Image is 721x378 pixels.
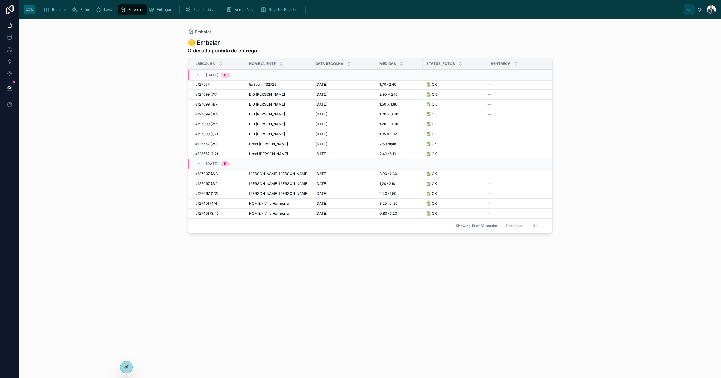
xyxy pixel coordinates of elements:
[426,82,484,87] a: ✅ OK
[315,132,327,137] span: [DATE]
[487,201,548,206] a: --
[315,171,372,176] a: [DATE]
[206,161,218,166] span: [DATE]
[195,92,218,97] span: #127699 (7/7)
[249,92,308,97] a: BIG [PERSON_NAME]
[426,132,437,137] span: ✅ OK
[249,122,308,127] a: BIG [PERSON_NAME]
[315,152,327,156] span: [DATE]
[426,201,437,206] span: ✅ OK
[379,82,419,87] a: 1,70×2,40
[487,112,491,117] span: --
[426,82,437,87] span: ✅ OK
[249,82,308,87] a: 5àSec - #32726
[379,142,396,146] span: 2,60 diam
[379,61,396,66] span: Medidas
[188,38,257,47] h1: 🟡 Embalar
[315,112,372,117] a: [DATE]
[315,132,372,137] a: [DATE]
[315,142,327,146] span: [DATE]
[315,211,372,216] a: [DATE]
[426,112,437,117] span: ✅ OK
[379,171,397,176] span: 3,00×2 30
[249,112,285,117] span: BIG [PERSON_NAME]
[206,73,218,78] span: [DATE]
[315,82,372,87] a: [DATE]
[426,142,437,146] span: ✅ OK
[315,181,372,186] a: [DATE]
[269,7,297,12] span: Registos Errados
[195,142,218,146] span: #126557 (2/2)
[188,47,257,54] span: Ordenado por
[379,152,419,156] a: 2,40×5,10
[195,191,218,196] span: #127097 (1/2)
[195,102,219,107] span: #127699 (4/7)
[195,82,242,87] a: #127957
[487,171,491,176] span: --
[315,191,372,196] a: [DATE]
[195,92,242,97] a: #127699 (7/7)
[249,142,288,146] span: Hotel [PERSON_NAME]
[426,102,484,107] a: ✅ OK
[195,171,219,176] span: #127097 (3/3)
[315,102,327,107] span: [DATE]
[249,112,308,117] a: BIG [PERSON_NAME]
[249,82,276,87] span: 5àSec - #32726
[315,181,327,186] span: [DATE]
[195,191,242,196] a: #127097 (1/2)
[195,201,218,206] span: #127491 (4/4)
[487,191,491,196] span: --
[249,181,308,186] span: [PERSON_NAME] [PERSON_NAME]
[249,132,285,137] span: BIG [PERSON_NAME]
[426,92,484,97] a: ✅ OK
[195,112,242,117] a: #127699 (3/7)
[426,61,455,66] span: Status_Fotos
[188,29,211,35] a: Embalar
[249,102,308,107] a: BIG [PERSON_NAME]
[315,92,372,97] a: [DATE]
[315,82,327,87] span: [DATE]
[195,82,210,87] span: #127957
[157,7,172,12] span: Entregar
[487,142,548,146] a: --
[224,73,227,78] div: 8
[118,4,147,15] a: Embalar
[224,161,226,166] div: 5
[487,82,491,87] span: --
[70,4,94,15] a: Bater
[426,171,484,176] a: ✅ OK
[487,211,491,216] span: --
[80,7,90,12] span: Bater
[249,152,288,156] span: Hotel [PERSON_NAME]
[426,142,484,146] a: ✅ OK
[195,142,242,146] a: #126557 (2/2)
[249,92,285,97] span: BIG [PERSON_NAME]
[195,102,242,107] a: #127699 (4/7)
[487,112,548,117] a: --
[379,122,419,127] a: 1.20 x 0.60
[39,3,684,16] div: scrollable content
[379,211,419,216] a: 0,80×3,20
[195,122,218,127] span: #127699 (2/7)
[426,181,484,186] a: ✅ OK
[456,223,497,228] span: Showing 13 of 13 results
[379,201,398,206] span: 3,20×2 ,20
[379,201,419,206] a: 3,20×2 ,20
[379,211,397,216] span: 0,80×3,20
[315,142,372,146] a: [DATE]
[195,61,215,66] span: #Recolha
[426,92,437,97] span: ✅ OK
[379,191,419,196] a: 2,40×1,50
[315,152,372,156] a: [DATE]
[220,48,257,54] strong: data de entrega
[487,191,548,196] a: --
[195,152,218,156] span: #126557 (1/2)
[259,4,302,15] a: Registos Errados
[379,152,396,156] span: 2,40×5,10
[487,132,491,137] span: --
[426,211,484,216] a: ✅ OK
[426,191,484,196] a: ✅ OK
[487,171,548,176] a: --
[379,181,419,186] a: 1,20×2,10
[249,191,308,196] a: [PERSON_NAME] [PERSON_NAME]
